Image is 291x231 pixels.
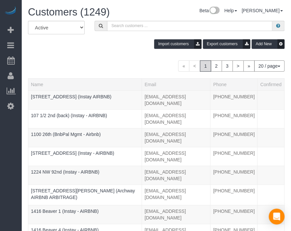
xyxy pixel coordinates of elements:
td: Name [28,205,142,224]
td: Confirmed [257,147,284,166]
td: Email [142,147,210,166]
td: Name [28,109,142,128]
a: » [243,60,254,72]
td: Phone [210,166,257,184]
a: [STREET_ADDRESS] (Instay - AIRBNB) [31,150,114,156]
button: Add New [251,39,284,49]
span: « [178,60,189,72]
div: Tags [31,119,139,120]
a: 1224 NW 92nd (Instay - AIRBNB) [31,169,99,175]
td: Name [28,90,142,109]
td: Name [28,147,142,166]
img: New interface [209,7,220,15]
td: Phone [210,147,257,166]
a: 107 1/2 2nd (back) (Instay - AIRBNB) [31,113,107,118]
td: Confirmed [257,90,284,109]
th: Confirmed [257,78,284,90]
a: 1416 Beaver 1 (Instay - AIRBNB) [31,209,98,214]
td: Email [142,166,210,184]
td: Email [142,184,210,205]
td: Phone [210,205,257,224]
td: Confirmed [257,109,284,128]
a: 1100 26th (BnbPal Mgmt - Airbnb) [31,132,101,137]
td: Name [28,166,142,184]
div: Tags [31,100,139,102]
td: Email [142,90,210,109]
td: Phone [210,184,257,205]
span: Customers (1249) [28,6,110,18]
td: Email [142,109,210,128]
span: 1 [200,60,211,72]
div: Tags [31,214,139,216]
td: Name [28,184,142,205]
th: Email [142,78,210,90]
img: Automaid Logo [4,7,17,16]
a: [PERSON_NAME] [242,8,283,13]
td: Confirmed [257,128,284,147]
td: Name [28,128,142,147]
nav: Pagination navigation [178,60,284,72]
td: Confirmed [257,166,284,184]
a: Help [224,8,237,13]
th: Name [28,78,142,90]
td: Email [142,128,210,147]
a: [STREET_ADDRESS] (Instay AIRBNB) [31,94,111,99]
button: Import customers [154,39,201,49]
a: [STREET_ADDRESS][PERSON_NAME] (Archway AIRBNB ARBITRAGE) [31,188,135,200]
div: Open Intercom Messenger [269,209,284,224]
a: > [232,60,244,72]
a: 2 [211,60,222,72]
a: 3 [222,60,233,72]
button: 20 / page [254,60,284,72]
button: Export customers [203,39,250,49]
span: < [189,60,200,72]
div: Tags [31,156,139,158]
td: Phone [210,90,257,109]
input: Search customers ... [107,21,272,31]
td: Email [142,205,210,224]
td: Phone [210,109,257,128]
td: Phone [210,128,257,147]
div: Tags [31,138,139,139]
td: Confirmed [257,184,284,205]
div: Tags [31,201,139,202]
a: Beta [199,8,220,13]
td: Confirmed [257,205,284,224]
th: Phone [210,78,257,90]
div: Tags [31,175,139,177]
